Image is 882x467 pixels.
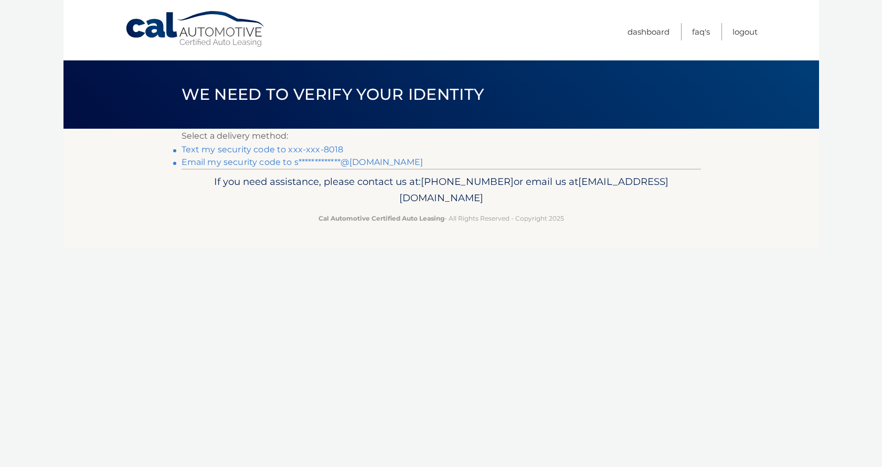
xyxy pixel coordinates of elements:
span: We need to verify your identity [182,85,484,104]
a: Logout [732,23,758,40]
a: Dashboard [628,23,670,40]
p: Select a delivery method: [182,129,701,143]
a: FAQ's [692,23,710,40]
a: Cal Automotive [125,11,267,48]
span: [PHONE_NUMBER] [421,175,514,188]
a: Text my security code to xxx-xxx-8018 [182,144,344,154]
p: If you need assistance, please contact us at: or email us at [188,173,694,207]
p: - All Rights Reserved - Copyright 2025 [188,213,694,224]
strong: Cal Automotive Certified Auto Leasing [318,214,444,222]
